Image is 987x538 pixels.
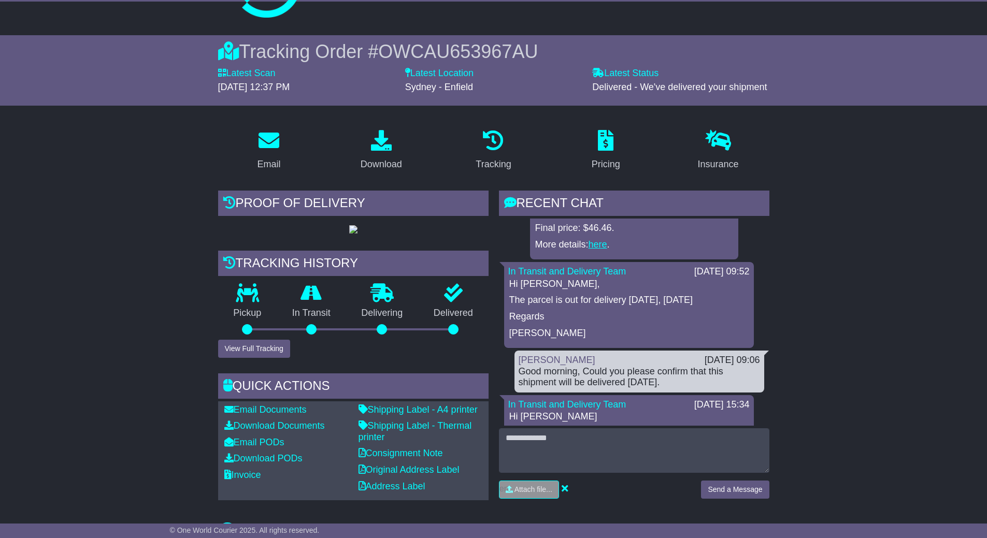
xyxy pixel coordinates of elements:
p: Regards [509,311,749,323]
div: [DATE] 09:06 [705,355,760,366]
div: Good morning, Could you please confirm that this shipment will be delivered [DATE]. [519,366,760,388]
img: GetPodImage [349,225,357,234]
div: Download [361,157,402,171]
a: Pricing [585,126,627,175]
a: Insurance [691,126,746,175]
a: [PERSON_NAME] [519,355,595,365]
a: here [589,239,607,250]
p: [PERSON_NAME] [509,328,749,339]
div: Email [257,157,280,171]
button: Send a Message [701,481,769,499]
a: Download Documents [224,420,325,431]
a: In Transit and Delivery Team [508,399,626,410]
a: Shipping Label - Thermal printer [359,420,472,442]
div: Tracking history [218,251,489,279]
p: Pickup [218,308,277,319]
p: More details: . [535,239,733,251]
span: © One World Courier 2025. All rights reserved. [170,526,320,534]
div: [DATE] 09:52 [694,266,750,278]
label: Latest Status [592,68,659,79]
label: Latest Location [405,68,474,79]
p: The parcel is out for delivery [DATE], [DATE] [509,295,749,306]
p: Delivering [346,308,419,319]
a: Email [250,126,287,175]
a: Tracking [469,126,518,175]
div: Quick Actions [218,373,489,401]
p: Hi [PERSON_NAME] [509,411,749,423]
div: [DATE] 15:34 [694,399,750,411]
p: Delivered [418,308,489,319]
div: Tracking [476,157,511,171]
span: Delivered - We've delivered your shipment [592,82,767,92]
span: Sydney - Enfield [405,82,473,92]
div: Insurance [698,157,739,171]
p: Hi [PERSON_NAME], [509,279,749,290]
div: RECENT CHAT [499,191,769,219]
a: Original Address Label [359,464,460,475]
a: Address Label [359,481,425,491]
a: Email PODs [224,437,284,447]
div: Pricing [592,157,620,171]
a: Shipping Label - A4 printer [359,404,478,415]
p: In Transit [277,308,346,319]
div: Proof of Delivery [218,191,489,219]
button: View Full Tracking [218,340,290,358]
div: Tracking Order # [218,40,769,63]
a: In Transit and Delivery Team [508,266,626,277]
span: [DATE] 12:37 PM [218,82,290,92]
a: Consignment Note [359,448,443,458]
p: Final price: $46.46. [535,223,733,234]
label: Latest Scan [218,68,276,79]
span: OWCAU653967AU [378,41,538,62]
a: Invoice [224,470,261,480]
a: Email Documents [224,404,307,415]
a: Download [354,126,409,175]
a: Download PODs [224,453,303,463]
